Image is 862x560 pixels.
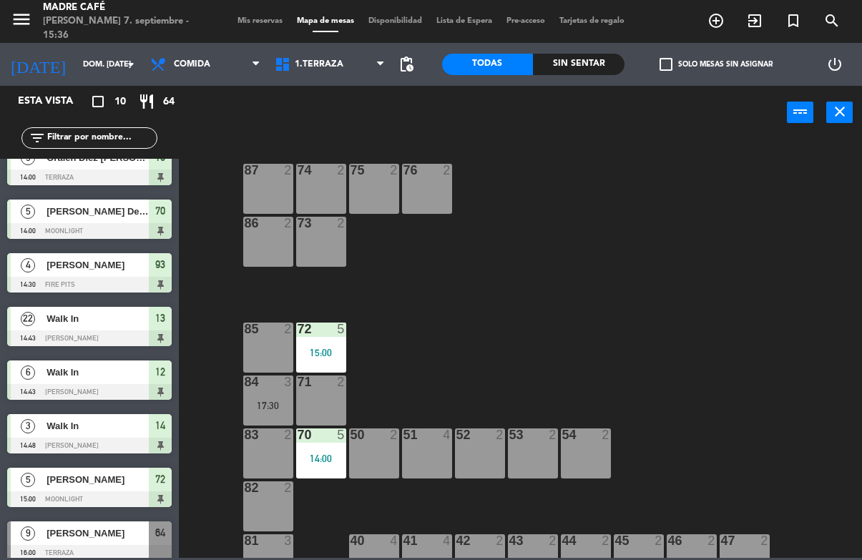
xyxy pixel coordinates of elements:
span: 6 [21,365,35,380]
div: 2 [549,428,557,441]
span: 64 [163,94,175,110]
div: 2 [602,534,610,547]
span: Tarjetas de regalo [552,17,632,25]
i: restaurant [138,93,155,110]
div: 4 [443,534,451,547]
div: 2 [337,164,346,177]
div: 15:00 [296,348,346,358]
div: 2 [284,164,293,177]
i: exit_to_app [746,12,763,29]
span: 72 [155,471,165,488]
i: search [823,12,841,29]
span: Mapa de mesas [290,17,361,25]
span: [PERSON_NAME] Del [PERSON_NAME] [46,204,149,219]
div: 2 [390,164,398,177]
span: WALK IN [735,9,774,33]
div: 2 [284,481,293,494]
i: power_settings_new [826,56,843,73]
div: 47 [721,534,722,547]
div: 2 [655,534,663,547]
span: [PERSON_NAME] [46,526,149,541]
label: Solo mesas sin asignar [660,58,773,71]
div: 45 [615,534,616,547]
i: filter_list [29,129,46,147]
div: 2 [549,534,557,547]
span: Mis reservas [230,17,290,25]
div: 2 [760,534,769,547]
i: menu [11,9,32,30]
span: 14 [155,417,165,434]
span: pending_actions [398,56,415,73]
span: Comida [174,59,210,69]
div: 17:30 [243,401,293,411]
div: 2 [496,534,504,547]
span: [PERSON_NAME] [46,472,149,487]
div: 4 [390,534,398,547]
div: 2 [602,428,610,441]
div: 5 [337,323,346,335]
div: 46 [668,534,669,547]
div: [PERSON_NAME] 7. septiembre - 15:36 [43,14,205,42]
span: 5 [21,151,35,165]
div: 3 [284,534,293,547]
span: Lista de Espera [429,17,499,25]
div: 2 [443,164,451,177]
span: 5 [21,205,35,219]
div: Madre Café [43,1,205,15]
span: Reserva especial [774,9,813,33]
div: Sin sentar [533,54,625,75]
span: 70 [155,202,165,220]
span: Walk In [46,311,149,326]
span: Walk In [46,365,149,380]
span: 10 [114,94,126,110]
span: BUSCAR [813,9,851,33]
div: 54 [562,428,563,441]
div: 2 [337,375,346,388]
div: 14:00 [296,453,346,463]
i: turned_in_not [785,12,802,29]
span: 9 [21,526,35,541]
span: 22 [21,312,35,326]
div: 2 [496,428,504,441]
span: 5 [21,473,35,487]
span: 13 [155,310,165,327]
span: Pre-acceso [499,17,552,25]
div: 4 [443,428,451,441]
span: 12 [155,363,165,380]
div: Todas [442,54,534,75]
button: menu [11,9,32,35]
div: 2 [390,428,398,441]
span: 93 [155,256,165,273]
i: close [831,103,848,120]
i: arrow_drop_down [122,56,139,73]
div: 2 [337,217,346,230]
span: Disponibilidad [361,17,429,25]
span: 4 [21,258,35,272]
button: power_input [787,102,813,123]
span: 1.Terraza [295,59,343,69]
div: 2 [707,534,716,547]
div: 2 [284,217,293,230]
button: close [826,102,853,123]
span: [PERSON_NAME] [46,257,149,272]
span: Walk In [46,418,149,433]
